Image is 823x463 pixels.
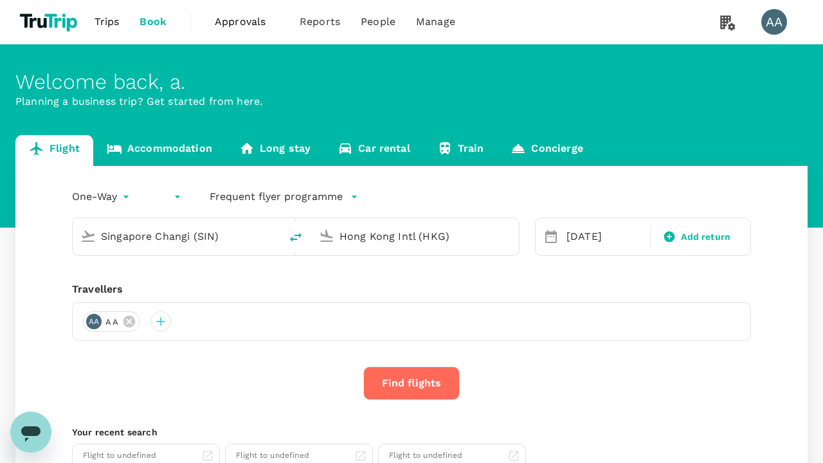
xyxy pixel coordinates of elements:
[389,449,462,462] div: Flight to undefined
[95,14,120,30] span: Trips
[416,14,455,30] span: Manage
[15,8,84,36] img: TruTrip logo
[681,230,730,244] span: Add return
[236,449,309,462] div: Flight to undefined
[215,14,279,30] span: Approvals
[226,135,324,166] a: Long stay
[361,14,395,30] span: People
[86,314,102,329] div: AA
[280,222,311,253] button: delete
[761,9,787,35] div: AA
[101,226,253,246] input: Depart from
[339,226,492,246] input: Going to
[10,412,51,453] iframe: Button to launch messaging window
[210,189,358,204] button: Frequent flyer programme
[93,135,226,166] a: Accommodation
[561,224,647,250] div: [DATE]
[15,94,808,109] p: Planning a business trip? Get started from here.
[72,186,132,207] div: One-Way
[363,367,460,400] button: Find flights
[497,135,596,166] a: Concierge
[510,235,512,237] button: Open
[324,135,424,166] a: Car rental
[98,316,126,329] span: a a
[83,449,156,462] div: Flight to undefined
[271,235,274,237] button: Open
[15,70,808,94] div: Welcome back , a .
[300,14,340,30] span: Reports
[210,189,343,204] p: Frequent flyer programme
[83,311,140,332] div: AAa a
[15,135,93,166] a: Flight
[72,426,751,439] p: Your recent search
[72,282,751,297] div: Travellers
[140,14,167,30] span: Book
[424,135,498,166] a: Train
